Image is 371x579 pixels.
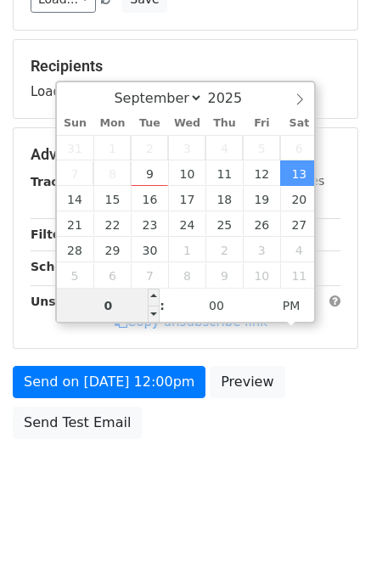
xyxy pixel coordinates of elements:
[131,118,168,129] span: Tue
[210,366,284,398] a: Preview
[57,160,94,186] span: September 7, 2025
[168,160,205,186] span: September 10, 2025
[57,237,94,262] span: September 28, 2025
[31,260,92,273] strong: Schedule
[243,211,280,237] span: September 26, 2025
[168,186,205,211] span: September 17, 2025
[168,211,205,237] span: September 24, 2025
[168,262,205,288] span: October 8, 2025
[280,186,318,211] span: September 20, 2025
[280,211,318,237] span: September 27, 2025
[31,145,340,164] h5: Advanced
[280,118,318,129] span: Sat
[57,186,94,211] span: September 14, 2025
[31,57,340,101] div: Loading...
[280,160,318,186] span: September 13, 2025
[168,135,205,160] span: September 3, 2025
[93,118,131,129] span: Mon
[205,186,243,211] span: September 18, 2025
[131,186,168,211] span: September 16, 2025
[131,160,168,186] span: September 9, 2025
[205,237,243,262] span: October 2, 2025
[243,118,280,129] span: Fri
[205,211,243,237] span: September 25, 2025
[205,160,243,186] span: September 11, 2025
[57,135,94,160] span: August 31, 2025
[243,186,280,211] span: September 19, 2025
[280,262,318,288] span: October 11, 2025
[168,118,205,129] span: Wed
[31,295,114,308] strong: Unsubscribe
[205,135,243,160] span: September 4, 2025
[31,57,340,76] h5: Recipients
[168,237,205,262] span: October 1, 2025
[13,366,205,398] a: Send on [DATE] 12:00pm
[268,289,315,323] span: Click to toggle
[165,289,268,323] input: Minute
[160,289,165,323] span: :
[131,211,168,237] span: September 23, 2025
[13,407,142,439] a: Send Test Email
[31,228,74,241] strong: Filters
[243,237,280,262] span: October 3, 2025
[243,135,280,160] span: September 5, 2025
[205,262,243,288] span: October 9, 2025
[93,186,131,211] span: September 15, 2025
[57,262,94,288] span: October 5, 2025
[93,237,131,262] span: September 29, 2025
[93,160,131,186] span: September 8, 2025
[203,90,264,106] input: Year
[131,262,168,288] span: October 7, 2025
[286,497,371,579] iframe: Chat Widget
[131,237,168,262] span: September 30, 2025
[57,211,94,237] span: September 21, 2025
[280,135,318,160] span: September 6, 2025
[93,211,131,237] span: September 22, 2025
[243,160,280,186] span: September 12, 2025
[205,118,243,129] span: Thu
[31,175,87,188] strong: Tracking
[93,262,131,288] span: October 6, 2025
[57,289,160,323] input: Hour
[243,262,280,288] span: October 10, 2025
[57,118,94,129] span: Sun
[93,135,131,160] span: September 1, 2025
[280,237,318,262] span: October 4, 2025
[131,135,168,160] span: September 2, 2025
[115,314,267,329] a: Copy unsubscribe link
